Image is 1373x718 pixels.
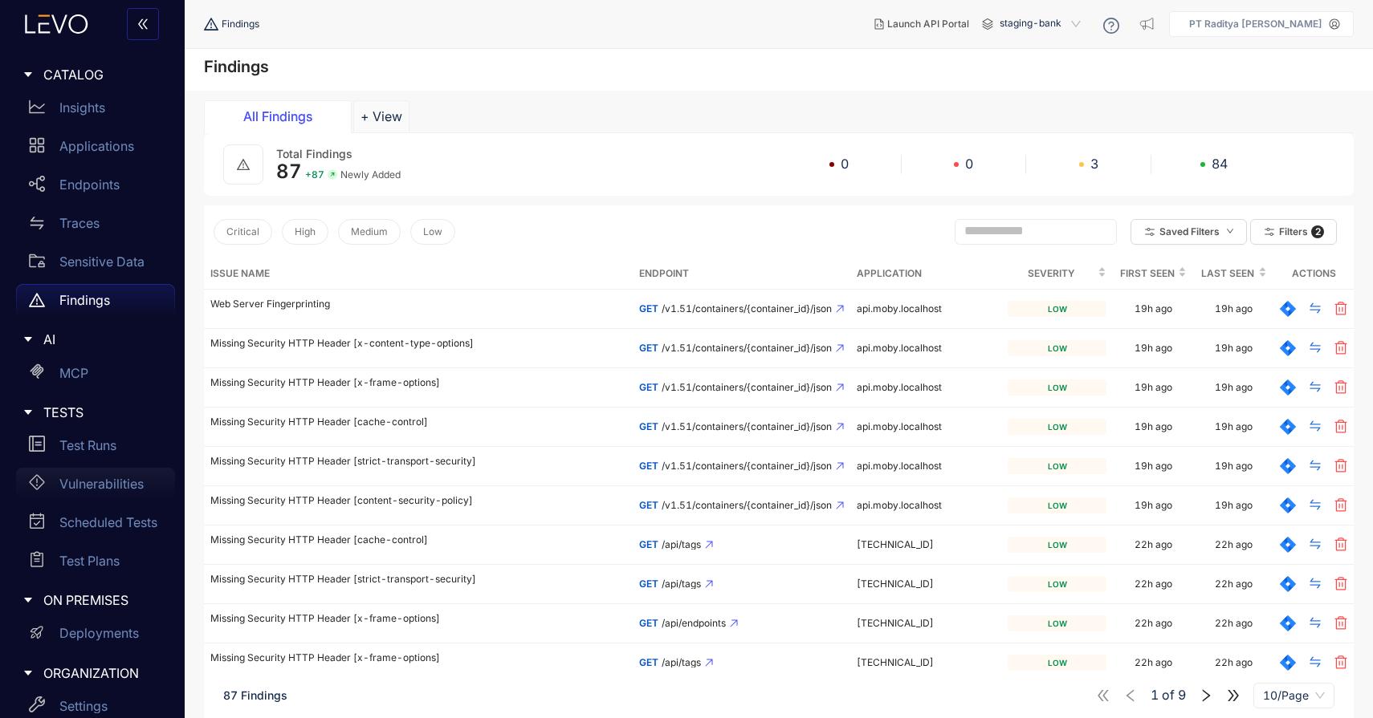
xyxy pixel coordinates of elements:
span: GET [639,499,658,511]
span: High [295,226,316,237]
span: Total Findings [276,147,352,160]
span: Critical [226,226,259,237]
span: 84 [1212,156,1228,171]
th: Severity [1001,258,1113,290]
p: Missing Security HTTP Header [x-content-type-options] [210,338,626,349]
span: /api/tags [662,539,701,550]
span: api.moby.localhost [857,420,942,432]
button: swap [1296,296,1334,322]
span: warning [204,17,222,31]
span: 87 [276,160,302,183]
span: TESTS [43,405,162,420]
div: low [1008,655,1106,671]
span: [TECHNICAL_ID] [857,538,934,550]
p: Scheduled Tests [59,515,157,529]
span: GET [639,342,658,354]
div: 19h ago [1215,500,1253,511]
div: 19h ago [1215,303,1253,314]
p: Missing Security HTTP Header [strict-transport-security] [210,574,626,585]
a: Endpoints [16,168,175,207]
div: 22h ago [1135,618,1172,629]
div: low [1008,419,1106,435]
div: 22h ago [1215,578,1253,590]
span: GET [639,302,658,314]
div: low [1008,576,1106,592]
div: low [1008,458,1106,474]
a: Test Runs [16,429,175,468]
span: /v1.51/containers/{container_id}/json [662,421,832,432]
div: 19h ago [1135,382,1172,393]
p: Sensitive Data [59,254,145,269]
div: 19h ago [1135,460,1172,472]
p: Missing Security HTTP Header [x-frame-options] [210,613,626,624]
th: Application [850,258,1001,290]
span: api.moby.localhost [857,460,942,472]
span: [TECHNICAL_ID] [857,578,934,590]
span: 1 [1151,688,1159,703]
span: Filters [1279,226,1308,237]
span: 87 Findings [223,688,287,702]
a: Sensitive Data [16,245,175,284]
span: swap [1309,380,1322,395]
a: Vulnerabilities [16,468,175,506]
span: ORGANIZATION [43,666,162,680]
div: low [1008,615,1106,631]
span: caret-right [22,69,34,80]
span: /v1.51/containers/{container_id}/json [662,303,832,314]
a: Test Plans [16,545,175,583]
span: /api/tags [662,657,701,668]
span: swap [1309,302,1322,316]
span: /v1.51/containers/{container_id}/json [662,460,832,472]
a: Deployments [16,618,175,656]
span: GET [639,656,658,668]
span: swap [1309,420,1322,434]
div: 19h ago [1215,343,1253,354]
p: MCP [59,366,88,380]
p: Missing Security HTTP Header [x-frame-options] [210,377,626,388]
span: Launch API Portal [887,18,969,30]
span: caret-right [22,594,34,606]
h4: Findings [204,57,269,76]
button: swap [1296,335,1334,361]
span: /api/endpoints [662,618,726,629]
button: swap [1296,453,1334,479]
span: + 87 [305,169,324,181]
button: Low [410,219,455,245]
th: Issue Name [204,258,633,290]
span: GET [639,538,658,550]
span: 10/Page [1263,684,1325,708]
span: GET [639,420,658,432]
span: GET [639,578,658,590]
div: 22h ago [1215,618,1253,629]
p: Missing Security HTTP Header [cache-control] [210,416,626,428]
p: Missing Security HTTP Header [x-frame-options] [210,652,626,663]
button: swap [1296,375,1334,400]
th: First Seen [1113,258,1193,290]
span: caret-right [22,407,34,418]
div: 19h ago [1135,343,1172,354]
span: swap [1309,577,1322,591]
p: PT Raditya [PERSON_NAME] [1189,18,1322,30]
a: MCP [16,357,175,396]
div: 19h ago [1215,421,1253,432]
div: 19h ago [1215,460,1253,472]
span: swap [1309,498,1322,513]
span: warning [237,158,250,171]
p: Missing Security HTTP Header [cache-control] [210,534,626,546]
th: Last Seen [1193,258,1273,290]
div: 19h ago [1215,382,1253,393]
span: right [1199,688,1213,703]
span: Saved Filters [1159,226,1220,237]
div: 19h ago [1135,303,1172,314]
span: swap [1309,341,1322,355]
div: low [1008,301,1106,317]
div: 22h ago [1135,578,1172,590]
span: Findings [222,18,259,30]
button: Add tab [353,100,409,132]
span: ON PREMISES [43,593,162,607]
span: api.moby.localhost [857,342,942,354]
p: Applications [59,139,134,153]
span: AI [43,332,162,347]
button: swap [1296,414,1334,440]
span: caret-right [22,667,34,679]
